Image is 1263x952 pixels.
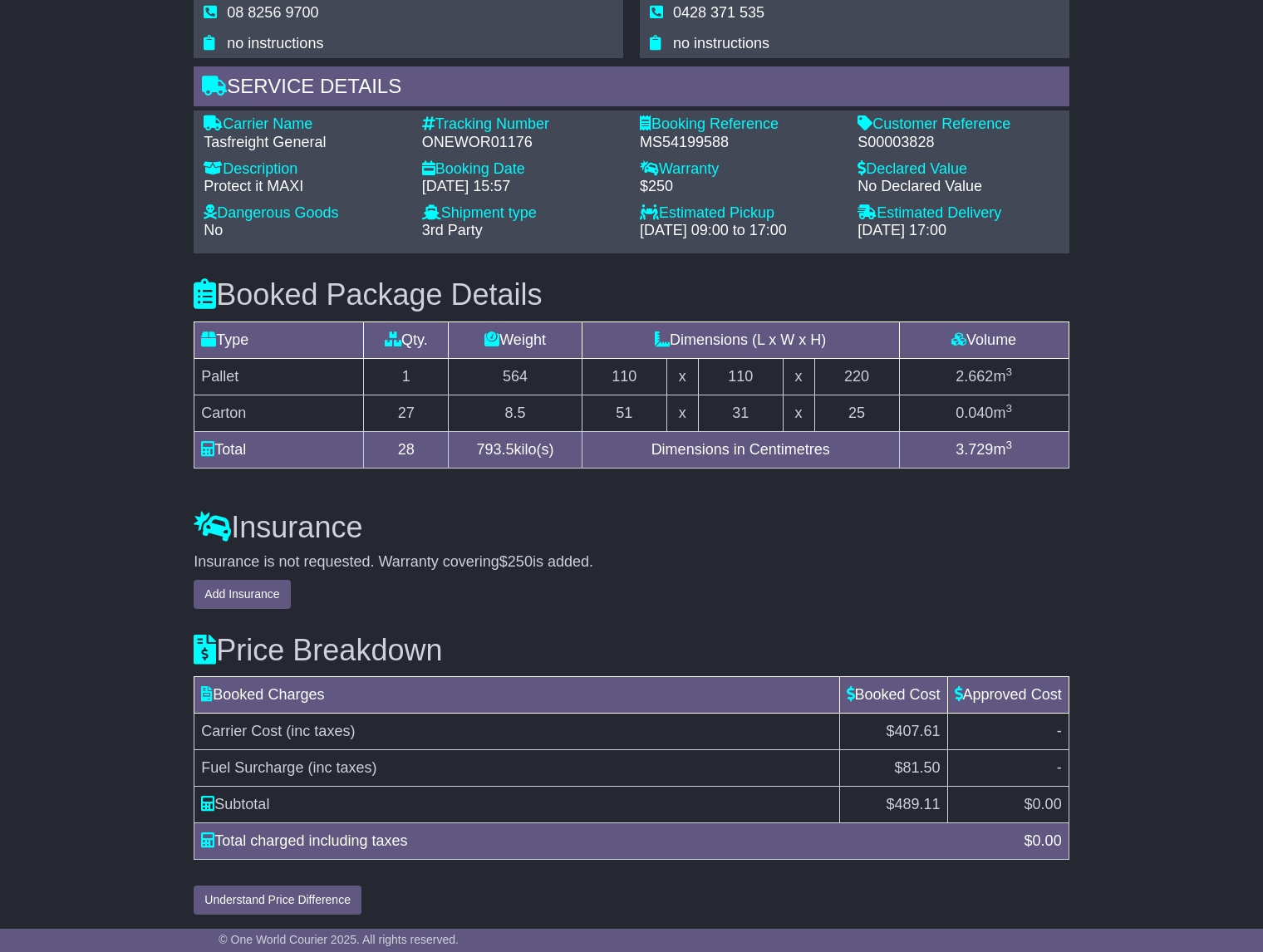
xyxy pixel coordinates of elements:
[956,441,993,458] span: 3.729
[582,358,666,395] td: 110
[286,723,355,739] span: (inc taxes)
[858,115,1059,134] div: Customer Reference
[194,787,839,823] td: Subtotal
[364,395,449,431] td: 27
[698,395,783,431] td: 31
[698,358,783,395] td: 110
[1057,759,1062,776] span: -
[1016,830,1070,852] div: $
[899,395,1069,431] td: m
[227,35,323,52] span: no instructions
[640,115,841,134] div: Booking Reference
[194,278,1069,312] h3: Booked Package Details
[582,321,899,358] td: Dimensions (L x W x H)
[640,160,841,179] div: Warranty
[204,115,405,134] div: Carrier Name
[582,431,899,468] td: Dimensions in Centimetres
[307,759,376,776] span: (inc taxes)
[194,634,1069,667] h3: Price Breakdown
[422,204,623,223] div: Shipment type
[422,222,483,238] span: 3rd Party
[193,830,1015,852] div: Total charged including taxes
[194,886,361,915] button: Understand Price Difference
[194,66,1069,111] div: Service Details
[422,115,623,134] div: Tracking Number
[673,4,764,21] span: 0428 371 535
[194,677,839,714] td: Booked Charges
[895,796,941,812] span: 489.11
[204,222,223,238] span: No
[219,933,459,946] span: © One World Courier 2025. All rights reserved.
[1005,402,1012,415] sup: 3
[422,134,623,152] div: ONEWOR01176
[858,178,1059,196] div: No Declared Value
[640,222,841,240] div: [DATE] 09:00 to 17:00
[422,160,623,179] div: Booking Date
[194,553,1069,572] div: Insurance is not requested. Warranty covering is added.
[673,35,769,52] span: no instructions
[194,321,364,358] td: Type
[783,395,814,431] td: x
[1033,796,1062,812] span: 0.00
[814,395,899,431] td: 25
[201,723,282,739] span: Carrier Cost
[814,358,899,395] td: 220
[449,431,582,468] td: kilo(s)
[899,321,1069,358] td: Volume
[449,321,582,358] td: Weight
[666,395,698,431] td: x
[204,134,405,152] div: Tasfreight General
[194,580,290,609] button: Add Insurance
[839,787,947,823] td: $
[858,160,1059,179] div: Declared Value
[858,222,1059,240] div: [DATE] 17:00
[956,368,993,385] span: 2.662
[1005,439,1012,451] sup: 3
[947,787,1069,823] td: $
[449,395,582,431] td: 8.5
[783,358,814,395] td: x
[194,511,1069,544] h3: Insurance
[194,395,364,431] td: Carton
[204,178,405,196] div: Protect it MAXI
[640,178,841,196] div: $250
[364,321,449,358] td: Qty.
[204,160,405,179] div: Description
[194,358,364,395] td: Pallet
[640,204,841,223] div: Estimated Pickup
[640,134,841,152] div: MS54199588
[887,723,941,739] span: $407.61
[1005,366,1012,378] sup: 3
[422,178,623,196] div: [DATE] 15:57
[582,395,666,431] td: 51
[499,553,533,570] span: $250
[449,358,582,395] td: 564
[956,405,993,421] span: 0.040
[858,134,1059,152] div: S00003828
[899,431,1069,468] td: m
[194,431,364,468] td: Total
[364,358,449,395] td: 1
[227,4,318,21] span: 08 8256 9700
[858,204,1059,223] div: Estimated Delivery
[895,759,941,776] span: $81.50
[477,441,514,458] span: 793.5
[666,358,698,395] td: x
[1057,723,1062,739] span: -
[201,759,303,776] span: Fuel Surcharge
[839,677,947,714] td: Booked Cost
[947,677,1069,714] td: Approved Cost
[364,431,449,468] td: 28
[204,204,405,223] div: Dangerous Goods
[1033,832,1062,849] span: 0.00
[899,358,1069,395] td: m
